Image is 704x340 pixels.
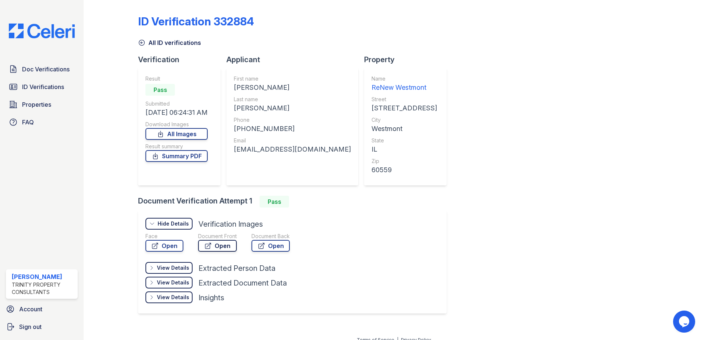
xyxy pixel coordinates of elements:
[138,196,453,208] div: Document Verification Attempt 1
[198,219,263,229] div: Verification Images
[12,272,75,281] div: [PERSON_NAME]
[3,302,81,316] a: Account
[198,240,237,252] a: Open
[138,15,254,28] div: ID Verification 332884
[138,38,201,47] a: All ID verifications
[6,97,78,112] a: Properties
[145,84,175,96] div: Pass
[372,116,437,124] div: City
[157,279,189,286] div: View Details
[234,96,351,103] div: Last name
[372,165,437,175] div: 60559
[251,240,290,252] a: Open
[158,220,189,227] div: Hide Details
[145,233,183,240] div: Face
[3,319,81,334] a: Sign out
[673,311,697,333] iframe: chat widget
[372,103,437,113] div: [STREET_ADDRESS]
[234,103,351,113] div: [PERSON_NAME]
[6,79,78,94] a: ID Verifications
[198,278,287,288] div: Extracted Document Data
[138,54,226,65] div: Verification
[234,75,351,82] div: First name
[372,137,437,144] div: State
[22,100,51,109] span: Properties
[372,144,437,155] div: IL
[22,82,64,91] span: ID Verifications
[22,118,34,127] span: FAQ
[234,137,351,144] div: Email
[234,82,351,93] div: [PERSON_NAME]
[372,96,437,103] div: Street
[145,121,208,128] div: Download Images
[234,144,351,155] div: [EMAIL_ADDRESS][DOMAIN_NAME]
[145,100,208,107] div: Submitted
[372,124,437,134] div: Westmont
[12,281,75,296] div: Trinity Property Consultants
[260,196,289,208] div: Pass
[234,116,351,124] div: Phone
[22,65,70,74] span: Doc Verifications
[372,82,437,93] div: ReNew Westmont
[372,157,437,165] div: Zip
[19,305,42,314] span: Account
[145,150,208,162] a: Summary PDF
[372,75,437,82] div: Name
[234,124,351,134] div: [PHONE_NUMBER]
[145,75,208,82] div: Result
[157,264,189,272] div: View Details
[372,75,437,93] a: Name ReNew Westmont
[198,293,224,303] div: Insights
[364,54,453,65] div: Property
[19,322,42,331] span: Sign out
[198,263,275,273] div: Extracted Person Data
[251,233,290,240] div: Document Back
[145,107,208,118] div: [DATE] 06:24:31 AM
[6,115,78,130] a: FAQ
[198,233,237,240] div: Document Front
[226,54,364,65] div: Applicant
[6,62,78,77] a: Doc Verifications
[145,128,208,140] a: All Images
[145,240,183,252] a: Open
[157,294,189,301] div: View Details
[145,143,208,150] div: Result summary
[3,24,81,38] img: CE_Logo_Blue-a8612792a0a2168367f1c8372b55b34899dd931a85d93a1a3d3e32e68fde9ad4.png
